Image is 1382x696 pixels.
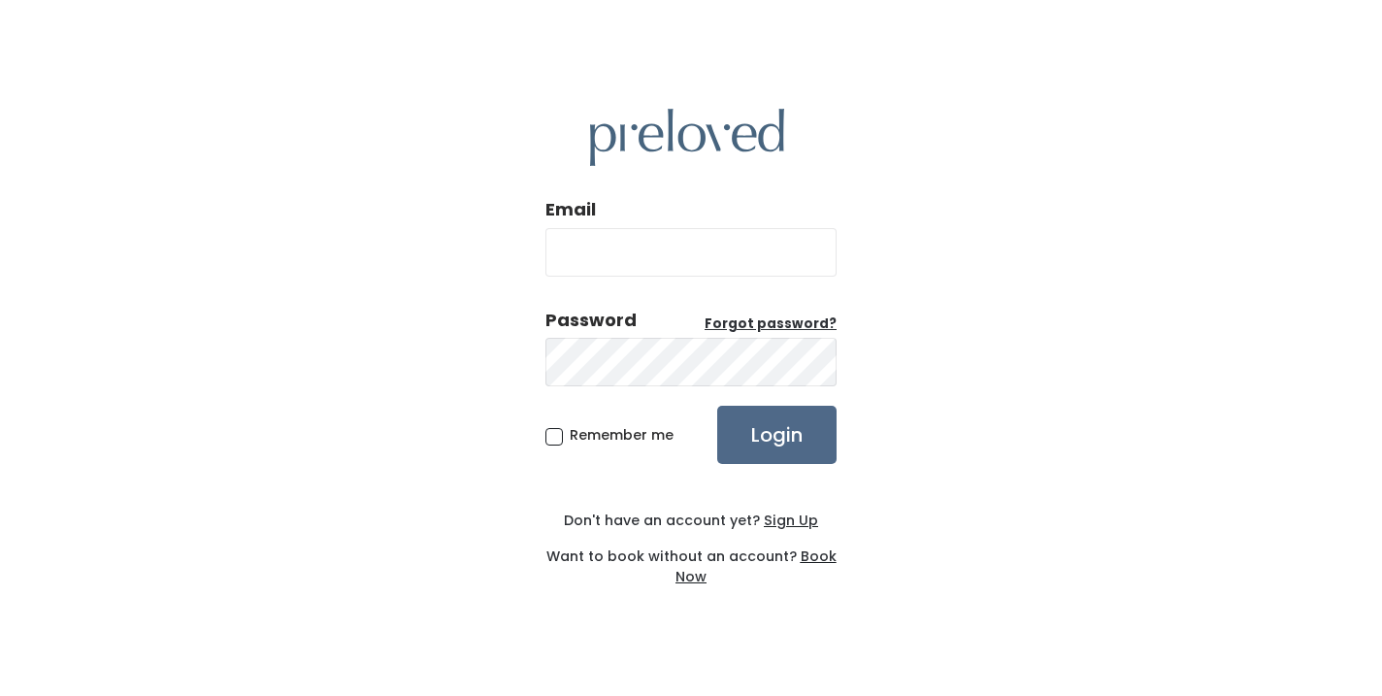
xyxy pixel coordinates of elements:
div: Don't have an account yet? [545,511,837,531]
span: Remember me [570,425,674,445]
a: Sign Up [760,511,818,530]
a: Book Now [675,547,837,586]
img: preloved logo [590,109,784,166]
u: Sign Up [764,511,818,530]
div: Want to book without an account? [545,531,837,587]
label: Email [545,197,596,222]
a: Forgot password? [705,315,837,334]
u: Forgot password? [705,315,837,333]
div: Password [545,308,637,333]
input: Login [717,406,837,464]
